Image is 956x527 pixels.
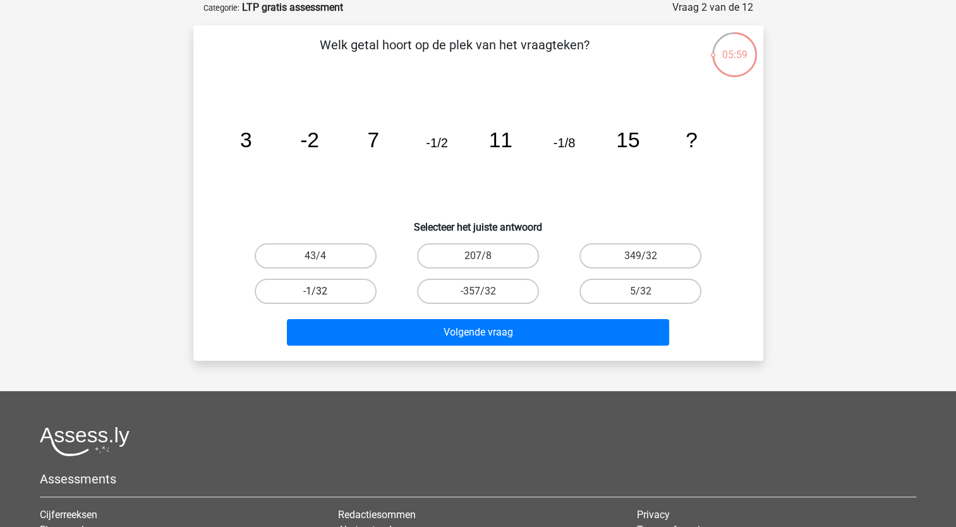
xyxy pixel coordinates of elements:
[338,509,416,521] a: Redactiesommen
[255,243,377,269] label: 43/4
[214,35,696,73] p: Welk getal hoort op de plek van het vraagteken?
[426,136,448,150] tspan: -1/2
[417,279,539,304] label: -357/32
[637,509,670,521] a: Privacy
[616,128,639,152] tspan: 15
[255,279,377,304] label: -1/32
[300,128,319,152] tspan: -2
[40,509,97,521] a: Cijferreeksen
[40,427,130,456] img: Assessly logo
[287,319,669,346] button: Volgende vraag
[711,31,758,63] div: 05:59
[242,1,343,13] strong: LTP gratis assessment
[214,211,743,233] h6: Selecteer het juiste antwoord
[417,243,539,269] label: 207/8
[203,3,239,13] small: Categorie:
[367,128,379,152] tspan: 7
[40,471,916,487] h5: Assessments
[579,279,701,304] label: 5/32
[553,136,575,150] tspan: -1/8
[488,128,512,152] tspan: 11
[686,128,698,152] tspan: ?
[239,128,251,152] tspan: 3
[579,243,701,269] label: 349/32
